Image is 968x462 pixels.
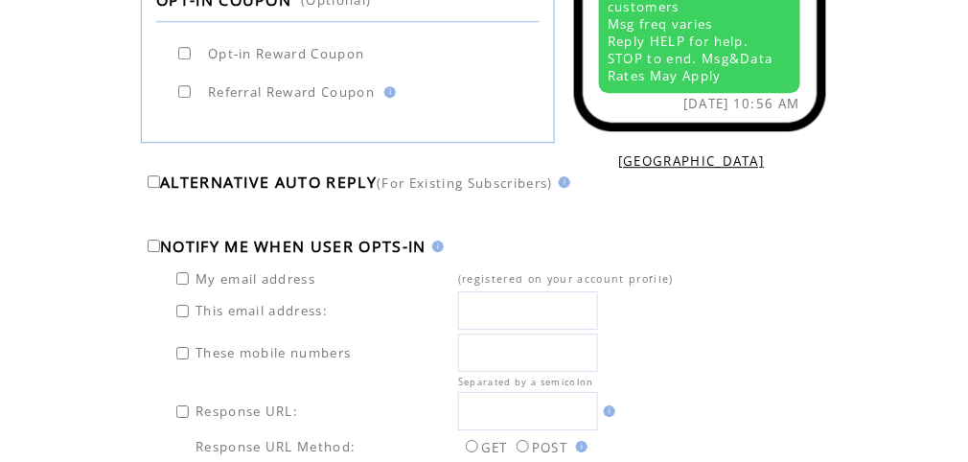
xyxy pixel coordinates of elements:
span: (For Existing Subscribers) [377,174,553,192]
span: (registered on your account profile) [458,272,674,286]
label: GET [461,439,508,456]
span: Response URL: [196,403,298,420]
span: NOTIFY ME WHEN USER OPTS-IN [160,236,426,257]
img: help.gif [598,405,615,417]
span: Separated by a semicolon [458,376,594,388]
span: Opt-in Reward Coupon [208,45,365,62]
img: help.gif [379,86,396,98]
span: Response URL Method: [196,438,357,455]
span: My email address [196,270,315,288]
img: help.gif [553,176,570,188]
span: Referral Reward Coupon [208,83,375,101]
input: GET [466,440,478,452]
a: [GEOGRAPHIC_DATA] [618,152,765,170]
span: These mobile numbers [196,344,352,361]
img: help.gif [426,241,444,252]
span: This email address: [196,302,328,319]
img: help.gif [570,441,588,452]
label: POST [512,439,567,456]
input: POST [517,440,529,452]
span: ALTERNATIVE AUTO REPLY [160,172,377,193]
